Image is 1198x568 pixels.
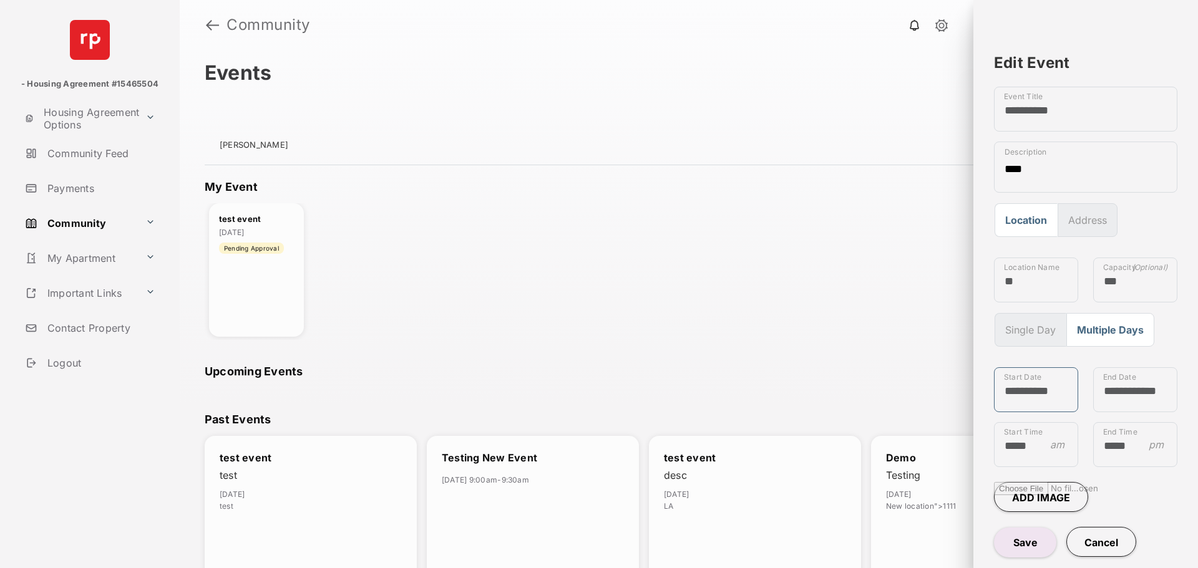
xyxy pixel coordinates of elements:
button: Location [995,203,1058,237]
a: My Apartment [20,243,140,273]
button: Save [994,527,1056,557]
h1: Events [205,60,272,85]
time: [DATE] [442,475,467,484]
a: Housing Agreement Options [20,103,140,133]
div: Past Events [205,413,1173,426]
a: Community Feed [20,138,180,168]
a: Contact Property [20,313,180,343]
div: test event [664,451,716,465]
div: Upcoming Events [205,365,1173,378]
button: pm [1145,438,1167,451]
strong: Community [226,17,310,32]
div: My Event [205,180,1173,193]
div: Demo [886,451,916,465]
div: test event [219,213,261,224]
span: Pending Approval [219,243,284,254]
button: Cancel [1066,527,1136,557]
time: [DATE] [219,228,245,237]
button: am [1046,438,1068,451]
time: [DATE] [664,489,689,499]
p: - Housing Agreement #15465504 [21,78,158,90]
time: 9:30am [502,475,530,484]
span: test [220,501,233,511]
span: - [467,475,532,484]
a: Logout [20,348,180,378]
time: 9:00am [469,475,498,484]
button: Address [1058,203,1118,237]
div: test event [220,451,271,465]
button: Multiple Days [1066,313,1154,347]
time: [DATE] [886,489,912,499]
a: Important Links [20,278,140,308]
time: [DATE] [220,489,245,499]
img: svg+xml;base64,PHN2ZyB4bWxucz0iaHR0cDovL3d3dy53My5vcmcvMjAwMC9zdmciIHdpZHRoPSI2NCIgaGVpZ2h0PSI2NC... [70,20,110,60]
div: Testing New Event [442,451,537,465]
div: [PERSON_NAME] [205,125,1173,165]
a: Payments [20,173,180,203]
span: LA [664,501,674,511]
p: desc [664,468,846,482]
div: Edit Event [994,54,1177,72]
p: test [220,468,402,482]
a: Community [20,208,140,238]
button: Single Day [995,313,1066,347]
p: Testing [886,468,1068,482]
span: New location">1111 [886,501,956,511]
